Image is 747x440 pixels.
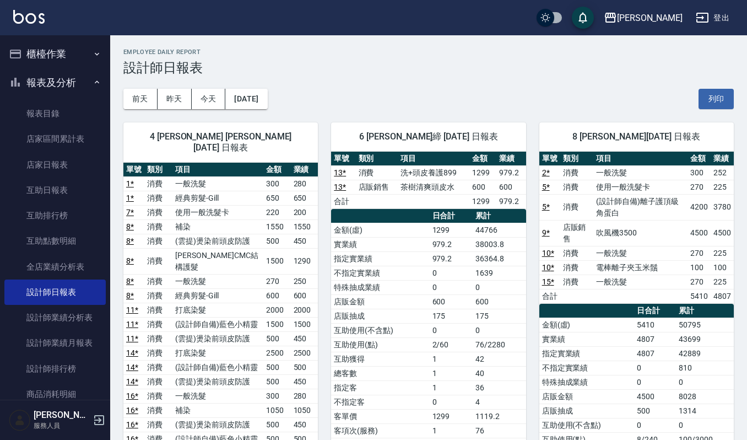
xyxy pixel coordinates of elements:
[331,194,355,208] td: 合計
[291,248,318,274] td: 1290
[144,346,173,360] td: 消費
[599,7,687,29] button: [PERSON_NAME]
[430,380,473,395] td: 1
[676,318,734,332] td: 50795
[469,180,496,194] td: 600
[144,176,173,191] td: 消費
[469,152,496,166] th: 金額
[344,131,512,142] span: 6 [PERSON_NAME]締 [DATE] 日報表
[263,403,291,417] td: 1050
[331,337,429,352] td: 互助使用(點)
[331,280,429,294] td: 特殊抽成業績
[263,331,291,346] td: 500
[430,337,473,352] td: 2/60
[539,346,634,361] td: 指定實業績
[263,234,291,248] td: 500
[676,418,734,432] td: 0
[291,176,318,191] td: 280
[137,131,305,153] span: 4 [PERSON_NAME] [PERSON_NAME] [DATE] 日報表
[263,374,291,389] td: 500
[473,251,526,266] td: 36364.8
[691,8,734,28] button: 登出
[430,323,473,337] td: 0
[711,289,734,303] td: 4807
[676,375,734,389] td: 0
[634,389,676,404] td: 4500
[263,176,291,191] td: 300
[430,366,473,380] td: 1
[144,274,173,288] td: 消費
[34,410,90,421] h5: [PERSON_NAME]
[123,60,734,76] h3: 設計師日報表
[539,152,734,304] table: a dense table
[560,152,594,166] th: 類別
[172,248,263,274] td: [PERSON_NAME]CMC結構護髮
[263,274,291,288] td: 270
[676,389,734,404] td: 8028
[430,237,473,251] td: 979.2
[593,275,688,289] td: 一般洗髮
[4,305,106,330] a: 設計師業績分析表
[34,421,90,431] p: 服務人員
[263,303,291,317] td: 2000
[4,68,106,97] button: 報表及分析
[331,323,429,337] td: 互助使用(不含點)
[473,237,526,251] td: 38003.8
[560,180,594,194] td: 消費
[593,260,688,275] td: 電棒離子夾玉米鬚
[676,346,734,361] td: 42889
[172,303,263,317] td: 打底染髮
[430,409,473,423] td: 1299
[473,266,526,280] td: 1639
[473,323,526,337] td: 0
[688,260,711,275] td: 100
[144,248,173,274] td: 消費
[356,165,398,180] td: 消費
[144,360,173,374] td: 消費
[711,194,734,220] td: 3780
[225,89,267,109] button: [DATE]
[688,194,711,220] td: 4200
[331,352,429,366] td: 互助獲得
[331,395,429,409] td: 不指定客
[291,219,318,234] td: 1550
[172,274,263,288] td: 一般洗髮
[634,418,676,432] td: 0
[553,131,721,142] span: 8 [PERSON_NAME][DATE] 日報表
[291,303,318,317] td: 2000
[473,337,526,352] td: 76/2280
[123,49,734,56] h2: Employee Daily Report
[172,331,263,346] td: (雲提)燙染前頭皮防護
[291,374,318,389] td: 450
[539,418,634,432] td: 互助使用(不含點)
[688,165,711,180] td: 300
[473,380,526,395] td: 36
[331,423,429,438] td: 客項次(服務)
[4,101,106,126] a: 報表目錄
[144,205,173,219] td: 消費
[263,219,291,234] td: 1550
[688,152,711,166] th: 金額
[172,163,263,177] th: 項目
[263,317,291,331] td: 1500
[688,289,711,303] td: 5410
[144,288,173,303] td: 消費
[539,375,634,389] td: 特殊抽成業績
[711,165,734,180] td: 252
[634,404,676,418] td: 500
[263,346,291,360] td: 2500
[291,205,318,219] td: 200
[430,352,473,366] td: 1
[676,404,734,418] td: 1314
[144,191,173,205] td: 消費
[291,417,318,432] td: 450
[4,254,106,280] a: 全店業績分析表
[144,389,173,403] td: 消費
[4,178,106,203] a: 互助日報表
[331,366,429,380] td: 總客數
[263,191,291,205] td: 650
[331,152,526,209] table: a dense table
[172,191,263,205] td: 經典剪髮-Gill
[634,318,676,332] td: 5410
[676,361,734,375] td: 810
